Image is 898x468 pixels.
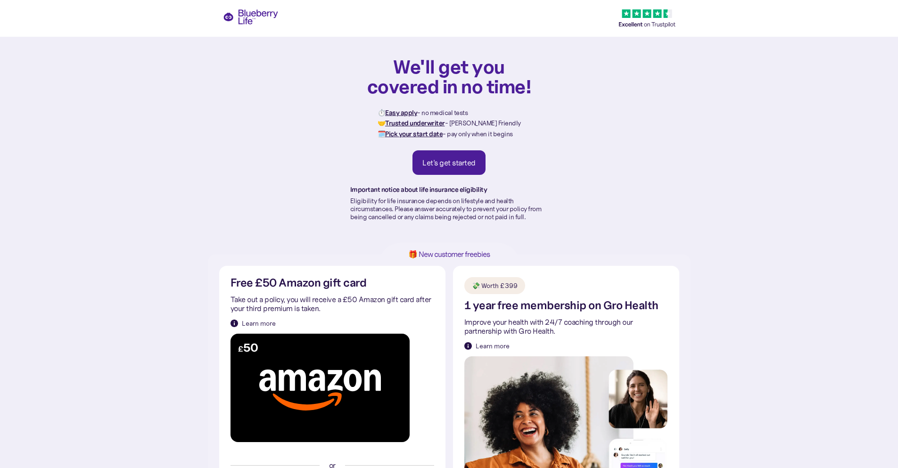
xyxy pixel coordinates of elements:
p: Eligibility for life insurance depends on lifestyle and health circumstances. Please answer accur... [350,197,548,221]
div: Let's get started [422,158,476,167]
div: 💸 Worth £399 [472,281,518,290]
h1: We'll get you covered in no time! [367,57,532,96]
a: Learn more [464,341,510,351]
h2: 1 year free membership on Gro Health [464,300,659,312]
p: Improve your health with 24/7 coaching through our partnership with Gro Health. [464,318,668,336]
strong: Pick your start date [385,130,443,138]
a: Learn more [231,319,276,328]
p: ⏱️ - no medical tests 🤝 - [PERSON_NAME] Friendly 🗓️ - pay only when it begins [378,107,521,139]
strong: Trusted underwriter [385,119,445,127]
h2: Free £50 Amazon gift card [231,277,367,289]
p: Take out a policy, you will receive a £50 Amazon gift card after your third premium is taken. [231,295,434,313]
div: Learn more [242,319,276,328]
div: Learn more [476,341,510,351]
strong: Easy apply [385,108,417,117]
strong: Important notice about life insurance eligibility [350,185,487,194]
a: Let's get started [412,150,486,175]
h1: 🎁 New customer freebies [394,250,505,258]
